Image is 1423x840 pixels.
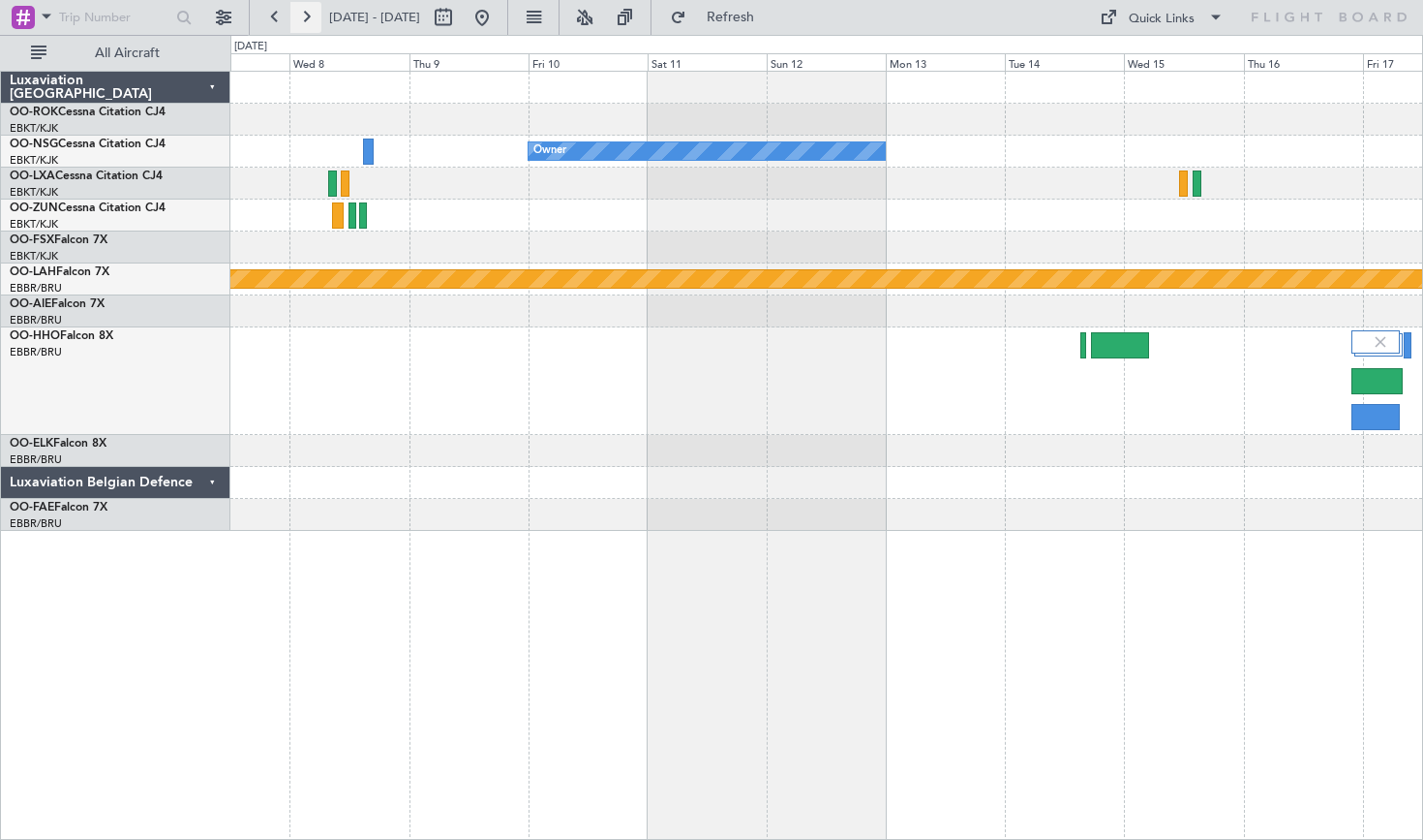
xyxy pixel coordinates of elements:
a: OO-LAHFalcon 7X [10,266,109,278]
a: OO-NSGCessna Citation CJ4 [10,139,166,150]
input: Trip Number [59,3,170,32]
span: OO-FAE [10,502,54,513]
span: [DATE] - [DATE] [329,9,420,26]
div: Owner [533,137,566,166]
a: EBBR/BRU [10,281,62,296]
span: OO-LAH [10,266,56,278]
a: EBBR/BRU [10,452,62,467]
a: EBKT/KJK [10,121,58,136]
a: EBBR/BRU [10,313,62,327]
a: EBKT/KJK [10,185,58,200]
span: OO-HHO [10,330,60,342]
a: EBBR/BRU [10,516,62,531]
div: [DATE] [234,39,267,55]
span: OO-LXA [10,171,55,182]
span: OO-ROK [10,107,58,118]
a: OO-ZUNCessna Citation CJ4 [10,202,166,214]
a: EBKT/KJK [10,217,58,232]
a: EBKT/KJK [10,249,58,264]
span: OO-ELK [10,438,53,450]
a: OO-LXACessna Citation CJ4 [10,171,163,182]
div: Sat 11 [648,53,767,71]
span: OO-FSX [10,234,54,246]
button: All Aircraft [21,38,210,69]
a: OO-HHOFalcon 8X [10,330,113,342]
a: EBBR/BRU [10,345,62,359]
a: OO-ROKCessna Citation CJ4 [10,107,166,118]
button: Refresh [661,2,777,33]
div: Tue 14 [1005,53,1124,71]
div: Wed 15 [1124,53,1243,71]
div: Sun 12 [767,53,886,71]
img: gray-close.svg [1372,333,1389,351]
a: EBKT/KJK [10,153,58,168]
span: OO-ZUN [10,202,58,214]
span: All Aircraft [50,47,204,60]
div: Wed 8 [289,53,409,71]
button: Quick Links [1090,2,1233,33]
a: OO-FAEFalcon 7X [10,502,107,513]
a: OO-FSXFalcon 7X [10,234,107,246]
span: Refresh [690,11,772,24]
div: Thu 16 [1244,53,1363,71]
div: Mon 13 [886,53,1005,71]
span: OO-AIE [10,298,51,310]
div: Thu 9 [409,53,529,71]
div: Fri 10 [529,53,648,71]
div: Quick Links [1129,10,1195,29]
a: OO-ELKFalcon 8X [10,438,106,450]
a: OO-AIEFalcon 7X [10,298,105,310]
span: OO-NSG [10,139,58,150]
